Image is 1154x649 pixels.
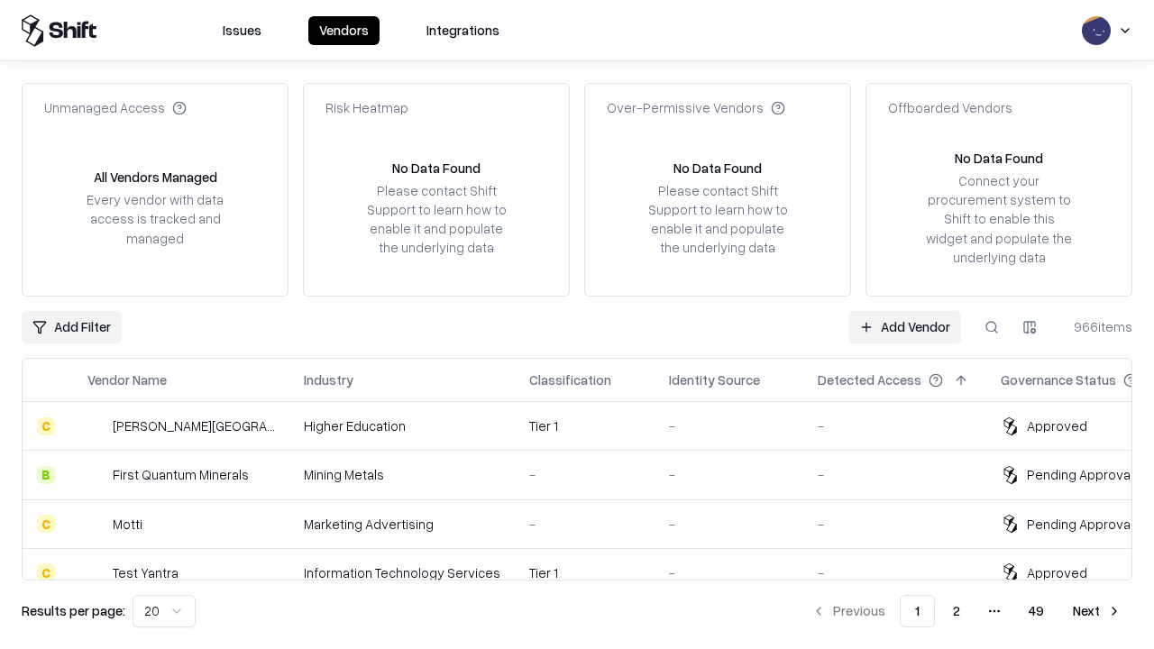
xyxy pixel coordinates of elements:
[325,98,408,117] div: Risk Heatmap
[818,416,972,435] div: -
[818,515,972,534] div: -
[848,311,961,343] a: Add Vendor
[939,595,975,627] button: 2
[113,515,142,534] div: Motti
[1027,563,1087,582] div: Approved
[304,370,353,389] div: Industry
[888,98,1012,117] div: Offboarded Vendors
[1060,317,1132,336] div: 966 items
[113,563,179,582] div: Test Yantra
[37,563,55,581] div: C
[669,465,789,484] div: -
[818,563,972,582] div: -
[37,417,55,435] div: C
[669,515,789,534] div: -
[955,149,1043,168] div: No Data Found
[1062,595,1132,627] button: Next
[304,515,500,534] div: Marketing Advertising
[22,601,125,620] p: Results per page:
[37,466,55,484] div: B
[22,311,122,343] button: Add Filter
[1014,595,1058,627] button: 49
[669,370,760,389] div: Identity Source
[1027,465,1133,484] div: Pending Approval
[607,98,785,117] div: Over-Permissive Vendors
[416,16,510,45] button: Integrations
[1027,416,1087,435] div: Approved
[113,465,249,484] div: First Quantum Minerals
[801,595,1132,627] nav: pagination
[529,370,611,389] div: Classification
[113,416,275,435] div: [PERSON_NAME][GEOGRAPHIC_DATA]
[44,98,187,117] div: Unmanaged Access
[304,563,500,582] div: Information Technology Services
[94,168,217,187] div: All Vendors Managed
[212,16,272,45] button: Issues
[669,416,789,435] div: -
[818,370,921,389] div: Detected Access
[900,595,935,627] button: 1
[1001,370,1116,389] div: Governance Status
[80,190,230,247] div: Every vendor with data access is tracked and managed
[87,515,105,533] img: Motti
[87,563,105,581] img: Test Yantra
[87,370,167,389] div: Vendor Name
[643,181,792,258] div: Please contact Shift Support to learn how to enable it and populate the underlying data
[87,417,105,435] img: Reichman University
[362,181,511,258] div: Please contact Shift Support to learn how to enable it and populate the underlying data
[304,416,500,435] div: Higher Education
[37,515,55,533] div: C
[529,563,640,582] div: Tier 1
[304,465,500,484] div: Mining Metals
[308,16,380,45] button: Vendors
[529,465,640,484] div: -
[673,159,762,178] div: No Data Found
[669,563,789,582] div: -
[529,515,640,534] div: -
[818,465,972,484] div: -
[924,171,1074,267] div: Connect your procurement system to Shift to enable this widget and populate the underlying data
[1027,515,1133,534] div: Pending Approval
[87,466,105,484] img: First Quantum Minerals
[392,159,481,178] div: No Data Found
[529,416,640,435] div: Tier 1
